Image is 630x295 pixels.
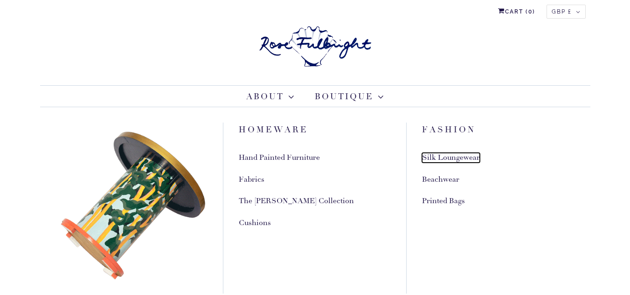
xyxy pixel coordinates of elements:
[239,153,320,163] a: Hand Painted Furniture
[239,218,271,228] a: Cushions
[422,175,459,185] a: Beachwear
[239,124,308,135] a: Homeware
[498,5,535,19] a: Cart (0)
[422,196,465,206] a: Printed Bags
[528,8,533,15] span: 0
[422,124,476,135] a: Fashion
[422,153,480,163] a: Silk Loungewear
[547,5,586,19] button: GBP £
[315,90,384,103] a: Boutique
[246,90,294,103] a: About
[239,196,354,206] a: The [PERSON_NAME] Collection
[239,175,264,185] a: Fabrics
